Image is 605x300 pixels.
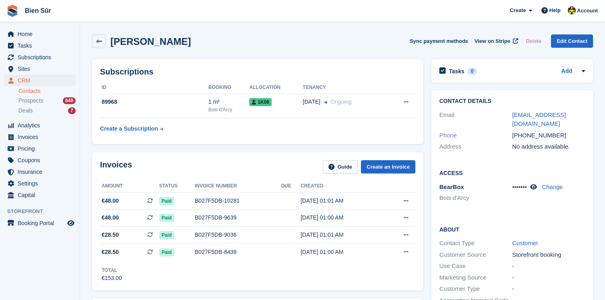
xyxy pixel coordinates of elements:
[22,4,54,17] a: Bien Sûr
[159,214,174,222] span: Paid
[561,67,572,76] a: Add
[549,6,561,14] span: Help
[512,273,585,282] div: -
[512,142,585,151] div: No address available.
[300,248,383,256] div: [DATE] 01:00 AM
[102,274,122,282] div: €153.00
[18,52,66,63] span: Subscriptions
[300,231,383,239] div: [DATE] 01:01 AM
[300,213,383,222] div: [DATE] 01:00 AM
[410,34,468,48] button: Sync payment methods
[331,99,352,105] span: Ongoing
[102,197,119,205] span: €48.00
[471,34,520,48] a: View on Stripe
[439,98,585,105] h2: Contact Details
[512,284,585,294] div: -
[195,231,281,239] div: B027F5DB-9036
[449,68,465,75] h2: Tasks
[512,183,527,190] span: •••••••
[512,111,566,127] a: [EMAIL_ADDRESS][DOMAIN_NAME]
[18,63,66,74] span: Sites
[551,34,593,48] a: Edit Contact
[439,193,512,203] li: Bois d'Arcy
[18,87,76,95] a: Contacts
[568,6,576,14] img: Marie Tran
[468,68,477,75] div: 0
[195,248,281,256] div: B027F5DB-8439
[323,160,358,173] a: Guide
[439,262,512,271] div: Use Case
[439,169,585,177] h2: Access
[195,197,281,205] div: B027F5DB-10281
[18,166,66,177] span: Insurance
[300,180,383,193] th: Created
[512,250,585,260] div: Storefront booking
[100,98,208,106] div: 89968
[512,240,538,246] a: Customer
[577,7,598,15] span: Account
[110,36,191,47] h2: [PERSON_NAME]
[439,250,512,260] div: Customer Source
[439,225,585,233] h2: About
[4,131,76,143] a: menu
[100,121,163,136] a: Create a Subscription
[18,107,76,115] a: Deals 7
[208,98,249,106] div: 1 m²
[439,142,512,151] div: Address
[439,284,512,294] div: Customer Type
[4,28,76,40] a: menu
[159,180,195,193] th: Status
[439,131,512,140] div: Phone
[249,98,272,106] span: 1K06
[18,189,66,201] span: Capital
[300,197,383,205] div: [DATE] 01:01 AM
[102,213,119,222] span: €48.00
[102,231,119,239] span: €28.50
[4,75,76,86] a: menu
[18,28,66,40] span: Home
[208,106,249,113] div: Bois d'Arcy
[4,189,76,201] a: menu
[6,5,18,17] img: stora-icon-8386f47178a22dfd0bd8f6a31ec36ba5ce8667c1dd55bd0f319d3a0aa187defe.svg
[102,248,119,256] span: €28.50
[4,166,76,177] a: menu
[281,180,300,193] th: Due
[18,131,66,143] span: Invoices
[159,231,174,239] span: Paid
[159,197,174,205] span: Paid
[63,97,76,104] div: 649
[100,160,132,173] h2: Invoices
[159,248,174,256] span: Paid
[510,6,526,14] span: Create
[18,75,66,86] span: CRM
[475,37,510,45] span: View on Stripe
[7,207,80,215] span: Storefront
[100,81,208,94] th: ID
[18,40,66,51] span: Tasks
[303,81,387,94] th: Tenancy
[523,34,545,48] button: Delete
[249,81,302,94] th: Allocation
[4,143,76,154] a: menu
[100,67,415,77] h2: Subscriptions
[208,81,249,94] th: Booking
[100,180,159,193] th: Amount
[4,52,76,63] a: menu
[18,155,66,166] span: Coupons
[512,131,585,140] div: [PHONE_NUMBER]
[18,107,33,115] span: Deals
[18,97,43,105] span: Prospects
[100,125,158,133] div: Create a Subscription
[68,107,76,114] div: 7
[303,98,321,106] span: [DATE]
[195,180,281,193] th: Invoice number
[439,273,512,282] div: Marketing Source
[18,143,66,154] span: Pricing
[18,217,66,229] span: Booking Portal
[66,218,76,228] a: Preview store
[18,97,76,105] a: Prospects 649
[542,183,563,190] a: Change
[4,40,76,51] a: menu
[439,111,512,129] div: Email
[4,63,76,74] a: menu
